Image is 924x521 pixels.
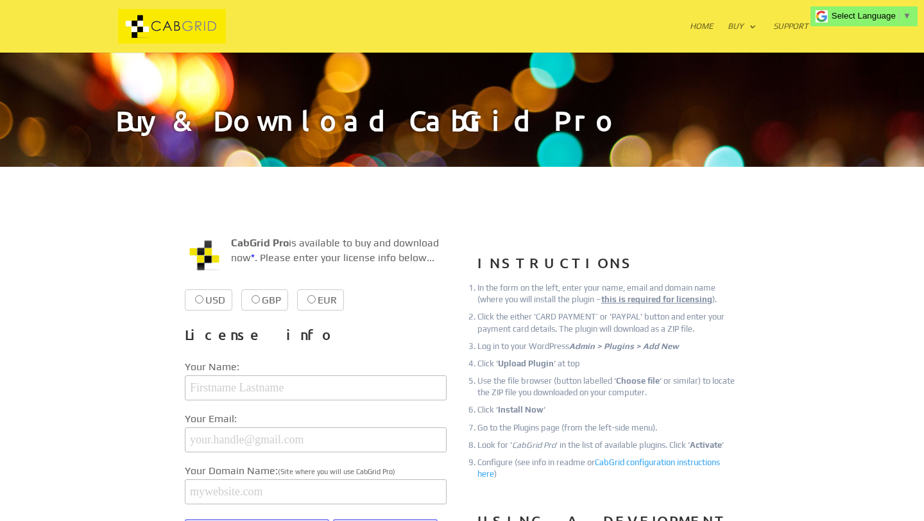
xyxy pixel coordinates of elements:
a: Buy [728,22,757,53]
h3: INSTRUCTIONS [477,250,739,282]
span: ▼ [903,11,911,21]
label: Your Email: [185,411,447,427]
li: Click ‘ ‘ at top [477,358,739,370]
a: Select Language​ [832,11,911,21]
input: mywebsite.com [185,479,447,504]
li: Look for ‘ ‘ in the list of available plugins. Click ‘ ‘ [477,440,739,451]
input: EUR [307,295,316,303]
input: GBP [252,295,260,303]
strong: Activate [690,440,722,450]
label: USD [185,289,232,311]
label: GBP [241,289,288,311]
strong: Install Now [498,405,543,414]
label: Your Name: [185,359,447,375]
strong: CabGrid Pro [231,237,289,249]
input: your.handle@gmail.com [185,427,447,452]
p: is available to buy and download now . Please enter your license info below... [185,236,447,275]
li: Log in to your WordPress [477,341,739,352]
img: CabGrid WordPress Plugin [185,236,223,275]
strong: Upload Plugin [498,359,554,368]
em: Admin > Plugins > Add New [569,341,679,351]
input: USD [195,295,203,303]
label: Your Domain Name: [185,463,447,479]
li: Click ‘ ‘ [477,404,739,416]
u: this is required for licensing [601,295,712,304]
a: Support [773,22,809,53]
li: Use the file browser (button labelled ‘ ‘ or similar) to locate the ZIP file you downloaded on yo... [477,375,739,398]
li: Configure (see info in readme or ) [477,457,739,480]
li: Go to the Plugins page (from the left-side menu). [477,422,739,434]
span: (Site where you will use CabGrid Pro) [278,468,395,475]
a: CabGrid configuration instructions here [477,457,720,479]
span: Select Language [832,11,896,21]
strong: Choose file [616,376,660,386]
input: Firstname Lastname [185,375,447,400]
li: In the form on the left, enter your name, email and domain name (where you will install the plugi... [477,282,739,305]
li: Click the either ‘CARD PAYMENT’ or 'PAYPAL' button and enter your payment card details. The plugi... [477,311,739,334]
span: ​ [899,11,900,21]
a: Home [690,22,714,53]
em: CabGrid Pro [512,440,556,450]
h1: Buy & Download CabGrid Pro [116,107,809,167]
h3: License info [185,322,447,354]
label: EUR [297,289,344,311]
img: CabGrid [118,9,226,44]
